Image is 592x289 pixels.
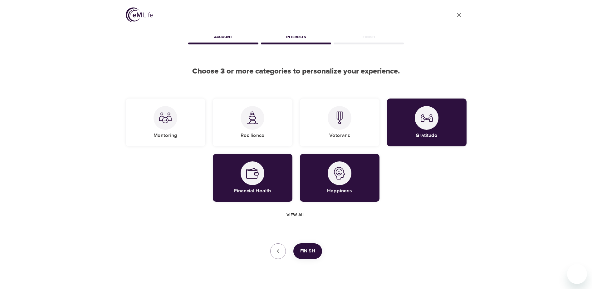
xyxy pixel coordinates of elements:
[387,99,467,146] div: GratitudeGratitude
[246,167,259,180] img: Financial Health
[126,67,467,76] h2: Choose 3 or more categories to personalize your experience.
[567,264,587,284] iframe: Button to launch messaging window
[126,8,153,22] img: logo
[213,99,292,146] div: ResilienceResilience
[420,112,433,124] img: Gratitude
[241,132,265,139] h5: Resilience
[300,99,379,146] div: VeteransVeterans
[333,167,346,180] img: Happiness
[293,243,322,259] button: Finish
[154,132,177,139] h5: Mentoring
[452,8,467,23] a: close
[300,247,315,255] span: Finish
[333,111,346,124] img: Veterans
[246,111,259,124] img: Resilience
[159,112,172,124] img: Mentoring
[329,132,350,139] h5: Veterans
[126,99,205,146] div: MentoringMentoring
[327,188,352,194] h5: Happiness
[300,154,379,202] div: HappinessHappiness
[213,154,292,202] div: Financial HealthFinancial Health
[416,132,438,139] h5: Gratitude
[286,211,306,219] span: View all
[284,209,308,221] button: View all
[234,188,271,194] h5: Financial Health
